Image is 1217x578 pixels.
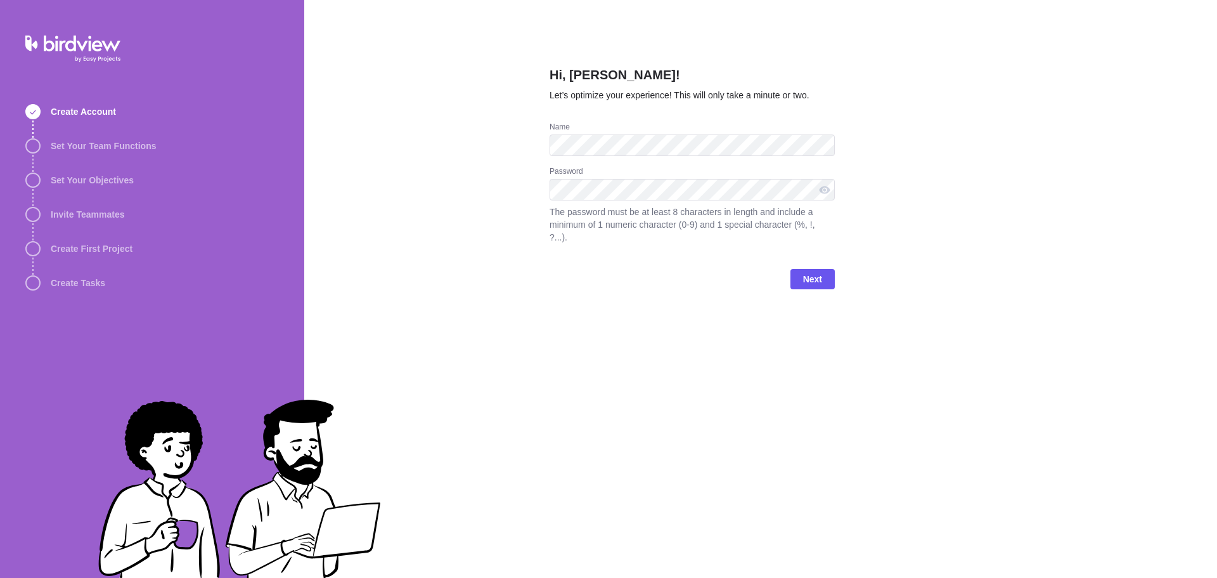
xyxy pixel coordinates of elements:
div: Password [550,166,835,179]
span: Next [803,272,822,287]
span: Set Your Objectives [51,174,134,187]
span: Create Account [51,105,116,118]
span: Next [790,269,835,289]
span: Create Tasks [51,277,105,289]
div: Name [550,122,835,135]
span: The password must be at least 8 characters in length and include a minimum of 1 numeric character... [550,206,835,244]
span: Set Your Team Functions [51,140,156,152]
span: Create First Project [51,242,132,255]
span: Let’s optimize your experience! This will only take a minute or two. [550,90,809,100]
span: Invite Teammates [51,208,124,221]
h2: Hi, [PERSON_NAME]! [550,66,835,89]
